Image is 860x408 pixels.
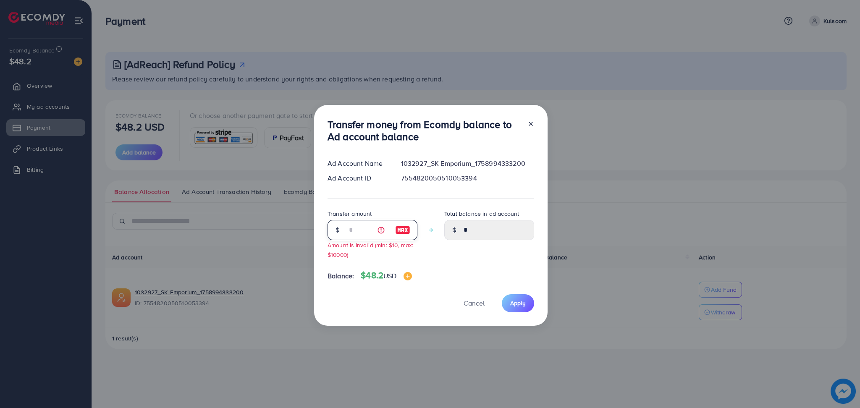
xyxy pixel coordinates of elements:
h4: $48.2 [361,270,412,281]
button: Apply [502,294,534,312]
div: Ad Account Name [321,159,394,168]
span: USD [383,271,396,280]
label: Total balance in ad account [444,209,519,218]
div: 7554820050510053394 [394,173,541,183]
span: Cancel [464,298,485,308]
h3: Transfer money from Ecomdy balance to Ad account balance [328,118,521,143]
div: Ad Account ID [321,173,394,183]
small: Amount is invalid (min: $10, max: $10000) [328,241,413,259]
span: Apply [510,299,526,307]
img: image [404,272,412,280]
span: Balance: [328,271,354,281]
button: Cancel [453,294,495,312]
img: image [395,225,410,235]
div: 1032927_SK Emporium_1758994333200 [394,159,541,168]
label: Transfer amount [328,209,372,218]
